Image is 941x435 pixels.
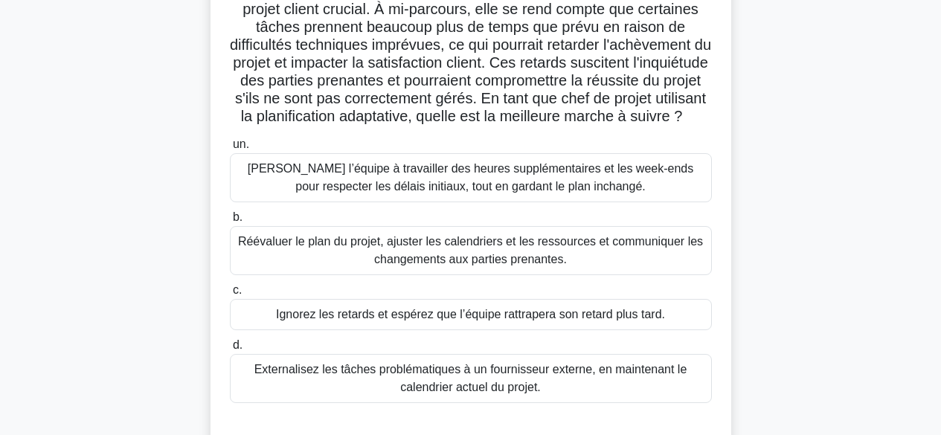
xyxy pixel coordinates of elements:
[238,235,703,265] font: Réévaluer le plan du projet, ajuster les calendriers et les ressources et communiquer les changem...
[233,138,249,150] font: un.
[233,338,243,351] font: d.
[233,283,242,296] font: c.
[276,308,665,320] font: Ignorez les retards et espérez que l’équipe rattrapera son retard plus tard.
[248,162,693,193] font: [PERSON_NAME] l’équipe à travailler des heures supplémentaires et les week-ends pour respecter le...
[254,363,687,393] font: Externalisez les tâches problématiques à un fournisseur externe, en maintenant le calendrier actu...
[233,210,243,223] font: b.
